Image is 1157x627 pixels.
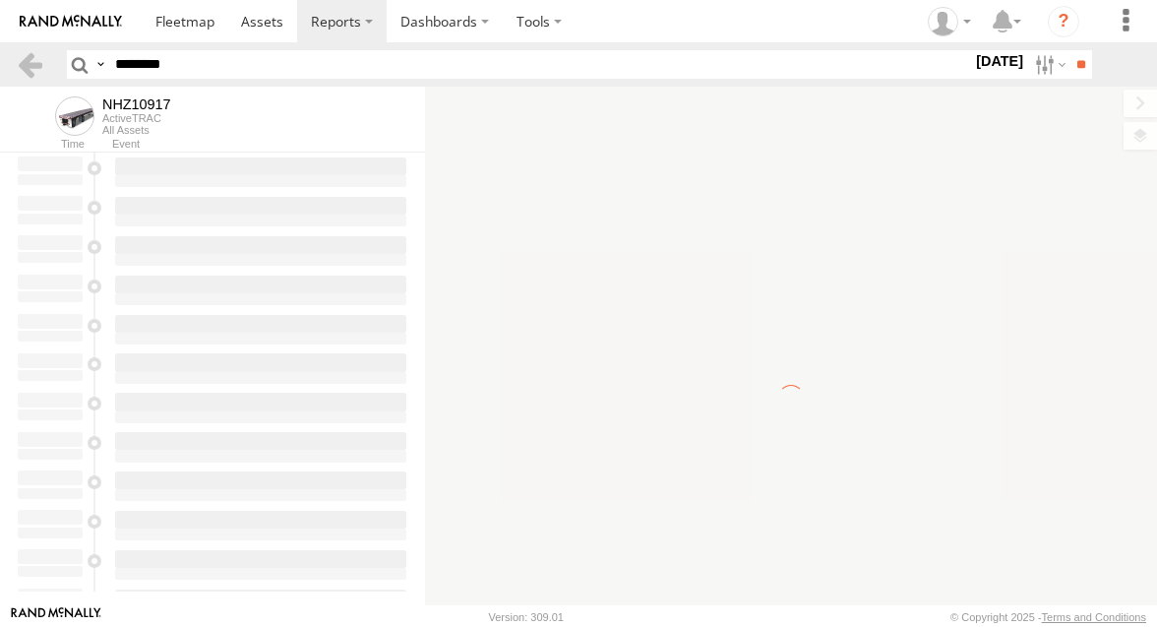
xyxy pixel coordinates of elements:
[921,7,978,36] div: Zulema McIntosch
[102,124,171,136] div: All Assets
[112,140,425,150] div: Event
[92,50,108,79] label: Search Query
[1042,611,1146,623] a: Terms and Conditions
[102,96,171,112] div: NHZ10917 - View Asset History
[11,607,101,627] a: Visit our Website
[1048,6,1079,37] i: ?
[16,50,44,79] a: Back to previous Page
[950,611,1146,623] div: © Copyright 2025 -
[1027,50,1069,79] label: Search Filter Options
[972,50,1027,72] label: [DATE]
[20,15,122,29] img: rand-logo.svg
[489,611,564,623] div: Version: 309.01
[16,140,85,150] div: Time
[102,112,171,124] div: ActiveTRAC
